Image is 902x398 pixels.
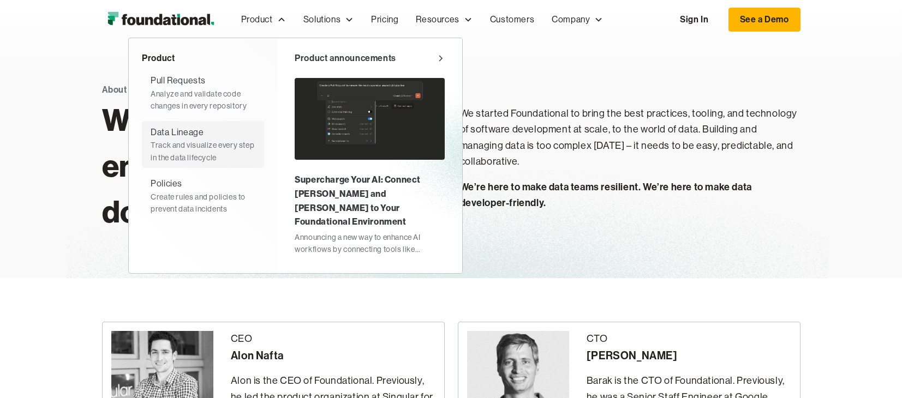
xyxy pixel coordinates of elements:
[231,347,435,364] div: Alon Nafta
[151,74,206,88] div: Pull Requests
[416,13,459,27] div: Resources
[407,2,481,38] div: Resources
[706,272,902,398] iframe: Chat Widget
[142,69,264,116] a: Pull RequestsAnalyze and validate code changes in every repository
[151,191,255,215] div: Create rules and policies to prevent data incidents
[102,83,139,97] div: About us
[142,172,264,219] a: PoliciesCreate rules and policies to prevent data incidents
[303,13,341,27] div: Solutions
[295,74,445,260] a: Supercharge Your AI: Connect [PERSON_NAME] and [PERSON_NAME] to Your Foundational EnvironmentAnno...
[102,9,219,31] img: Foundational Logo
[231,331,435,347] div: CEO
[460,106,801,170] p: We started Foundational to bring the best practices, tooling, and technology of software developm...
[232,2,295,38] div: Product
[295,173,445,228] div: Supercharge Your AI: Connect [PERSON_NAME] and [PERSON_NAME] to Your Foundational Environment
[543,2,612,38] div: Company
[587,331,791,347] div: CTO
[151,139,255,164] div: Track and visualize every step in the data lifecycle
[295,51,396,65] div: Product announcements
[151,177,182,191] div: Policies
[728,8,801,32] a: See a Demo
[128,38,463,274] nav: Product
[460,179,801,211] p: We’re here to make data teams resilient. We’re here to make data developer-friendly.
[362,2,407,38] a: Pricing
[142,51,264,65] div: Product
[102,97,443,234] h1: We’re how data engineering is being done
[241,13,273,27] div: Product
[295,51,445,65] a: Product announcements
[151,88,255,112] div: Analyze and validate code changes in every repository
[669,8,719,31] a: Sign In
[151,125,204,140] div: Data Lineage
[481,2,543,38] a: Customers
[102,9,219,31] a: home
[552,13,590,27] div: Company
[587,347,791,364] div: [PERSON_NAME]
[142,121,264,168] a: Data LineageTrack and visualize every step in the data lifecycle
[295,2,362,38] div: Solutions
[295,231,445,256] div: Announcing a new way to enhance AI workflows by connecting tools like [PERSON_NAME] and [PERSON_N...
